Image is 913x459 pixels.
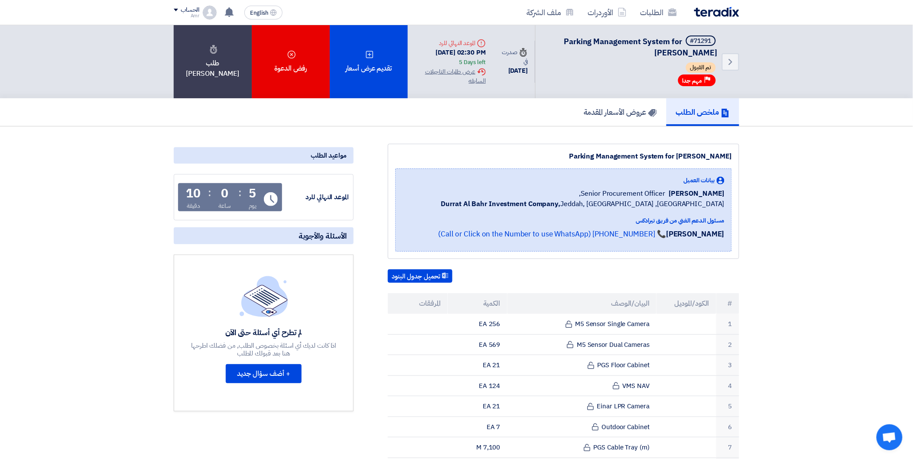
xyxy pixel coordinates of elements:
[716,334,739,355] td: 2
[716,417,739,437] td: 6
[579,188,665,199] span: Senior Procurement Officer,
[415,67,486,85] div: عرض طلبات التاجيلات السابقه
[284,192,349,202] div: الموعد النهائي للرد
[507,375,657,396] td: VMS NAV
[395,151,732,162] div: Parking Management System for [PERSON_NAME]
[564,36,718,58] span: Parking Management System for [PERSON_NAME]
[448,375,507,396] td: 124 EA
[716,396,739,417] td: 5
[459,58,486,67] div: 5 Days left
[676,107,730,117] h5: ملخص الطلب
[448,396,507,417] td: 21 EA
[507,417,657,437] td: Outdoor Cabinet
[187,201,200,210] div: دقيقة
[203,6,217,19] img: profile_test.png
[507,314,657,334] td: M5 Sensor Single Camera
[441,199,725,209] span: Jeddah, [GEOGRAPHIC_DATA] ,[GEOGRAPHIC_DATA]
[500,66,528,76] div: [DATE]
[666,98,739,126] a: ملخص الطلب
[249,201,257,210] div: يوم
[174,13,199,18] div: Amr
[181,6,199,14] div: الحساب
[634,2,684,23] a: الطلبات
[190,327,338,337] div: لم تطرح أي أسئلة حتى الآن
[716,437,739,458] td: 7
[240,276,288,317] img: empty_state_list.svg
[690,38,712,44] div: #71291
[448,314,507,334] td: 256 EA
[250,10,268,16] span: English
[877,424,903,450] div: Open chat
[682,77,702,85] span: مهم جدا
[448,334,507,355] td: 569 EA
[574,98,666,126] a: عروض الأسعار المقدمة
[238,185,241,200] div: :
[174,25,252,98] div: طلب [PERSON_NAME]
[716,293,739,314] th: #
[438,229,666,239] a: 📞 [PHONE_NUMBER] (Call or Click on the Number to use WhatsApp)
[299,231,347,241] span: الأسئلة والأجوبة
[208,185,211,200] div: :
[448,437,507,458] td: 7,100 M
[415,39,486,48] div: الموعد النهائي للرد
[546,36,718,58] h5: Parking Management System for Jawharat Jeddah
[448,355,507,376] td: 21 EA
[507,293,657,314] th: البيان/الوصف
[249,187,257,200] div: 5
[716,375,739,396] td: 4
[694,7,739,17] img: Teradix logo
[669,188,725,199] span: [PERSON_NAME]
[441,199,561,209] b: Durrat Al Bahr Investment Company,
[448,417,507,437] td: 7 EA
[666,229,725,239] strong: [PERSON_NAME]
[388,293,448,314] th: المرفقات
[448,293,507,314] th: الكمية
[507,396,657,417] td: Einar LPR Camera
[683,176,715,185] span: بيانات العميل
[656,293,716,314] th: الكود/الموديل
[388,269,452,283] button: تحميل جدول البنود
[581,2,634,23] a: الأوردرات
[221,187,228,200] div: 0
[218,201,231,210] div: ساعة
[330,25,408,98] div: تقديم عرض أسعار
[174,147,354,164] div: مواعيد الطلب
[716,314,739,334] td: 1
[507,334,657,355] td: M5 Sensor Dual Cameras
[686,62,716,73] span: تم القبول
[584,107,657,117] h5: عروض الأسعار المقدمة
[520,2,581,23] a: ملف الشركة
[438,216,725,225] div: مسئول الدعم الفني من فريق تيرادكس
[226,364,302,383] button: + أضف سؤال جديد
[507,437,657,458] td: PGS Cable Tray (m)
[186,187,201,200] div: 10
[252,25,330,98] div: رفض الدعوة
[415,48,486,67] div: [DATE] 02:30 PM
[716,355,739,376] td: 3
[244,6,283,19] button: English
[507,355,657,376] td: PGS Floor Cabinet
[190,342,338,357] div: اذا كانت لديك أي اسئلة بخصوص الطلب, من فضلك اطرحها هنا بعد قبولك للطلب
[500,48,528,66] div: صدرت في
